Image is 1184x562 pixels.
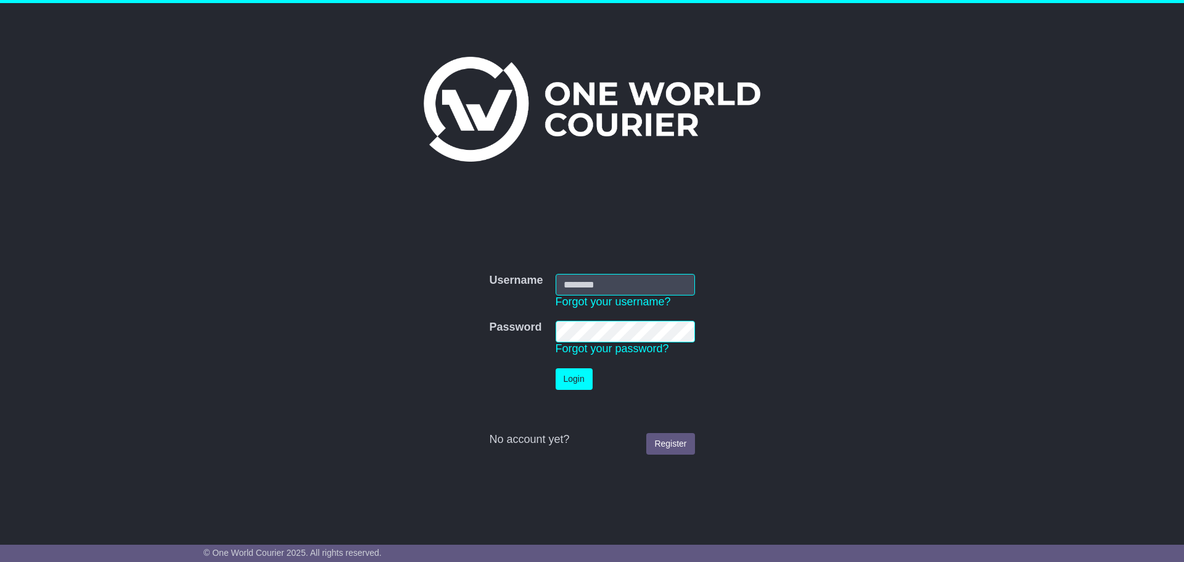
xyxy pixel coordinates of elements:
span: © One World Courier 2025. All rights reserved. [203,548,382,558]
label: Username [489,274,543,287]
label: Password [489,321,541,334]
a: Forgot your username? [556,295,671,308]
div: No account yet? [489,433,694,447]
a: Forgot your password? [556,342,669,355]
a: Register [646,433,694,455]
img: One World [424,57,760,162]
button: Login [556,368,593,390]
